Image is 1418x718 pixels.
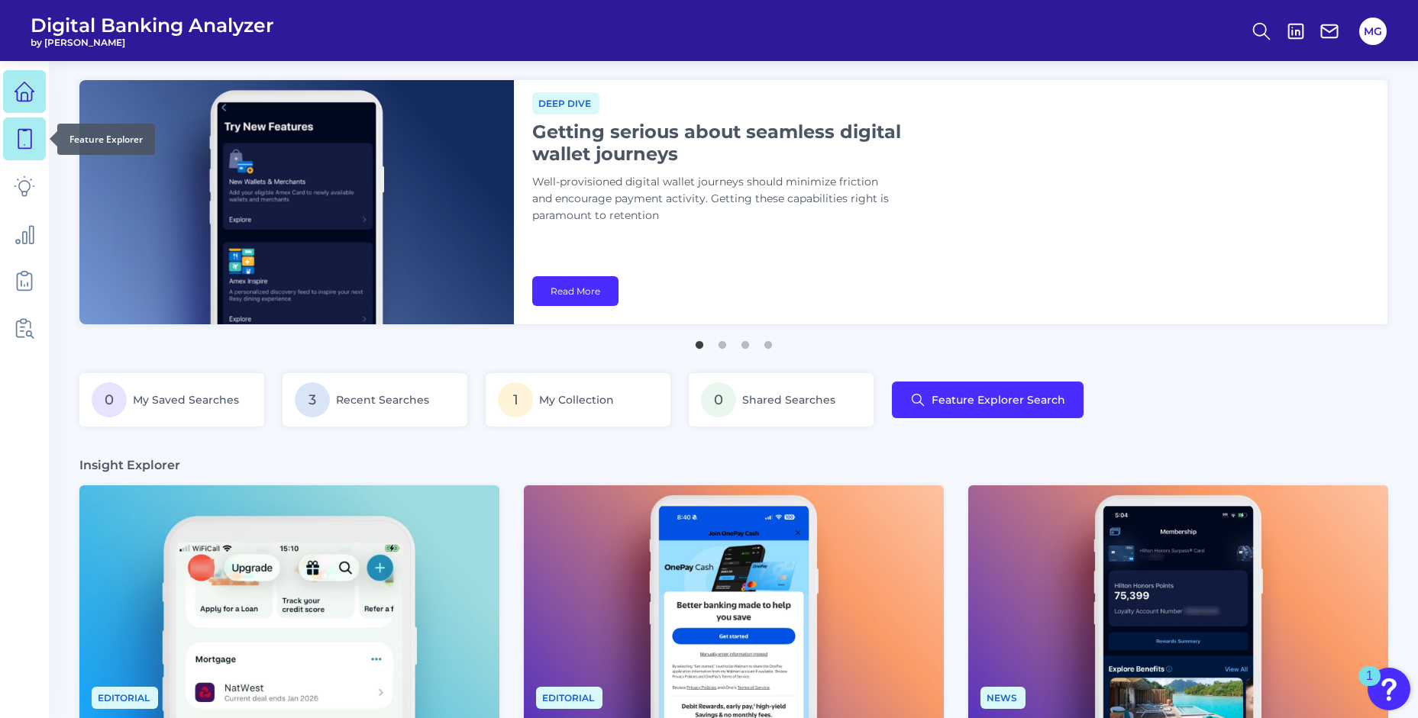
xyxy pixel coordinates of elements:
[738,333,753,349] button: 3
[295,382,330,417] span: 3
[539,393,614,407] span: My Collection
[1368,668,1410,710] button: Open Resource Center, 1 new notification
[980,690,1026,704] a: News
[336,393,429,407] span: Recent Searches
[536,687,602,709] span: Editorial
[980,687,1026,709] span: News
[536,690,602,704] a: Editorial
[92,382,127,417] span: 0
[532,92,599,114] span: Deep dive
[689,373,874,427] a: 0Shared Searches
[498,382,533,417] span: 1
[31,14,274,37] span: Digital Banking Analyzer
[692,333,707,349] button: 1
[57,124,155,155] div: Feature Explorer
[486,373,670,427] a: 1My Collection
[532,121,914,165] h1: Getting serious about seamless digital wallet journeys
[92,687,158,709] span: Editorial
[532,174,914,224] p: Well-provisioned digital wallet journeys should minimize friction and encourage payment activity....
[701,382,736,417] span: 0
[761,333,776,349] button: 4
[932,394,1065,406] span: Feature Explorer Search
[1359,18,1387,45] button: MG
[532,95,599,110] a: Deep dive
[283,373,467,427] a: 3Recent Searches
[742,393,835,407] span: Shared Searches
[532,276,619,306] a: Read More
[79,457,180,473] h3: Insight Explorer
[31,37,274,48] span: by [PERSON_NAME]
[79,80,514,324] img: bannerImg
[892,382,1084,418] button: Feature Explorer Search
[715,333,730,349] button: 2
[133,393,239,407] span: My Saved Searches
[79,373,264,427] a: 0My Saved Searches
[1366,676,1373,696] div: 1
[92,690,158,704] a: Editorial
